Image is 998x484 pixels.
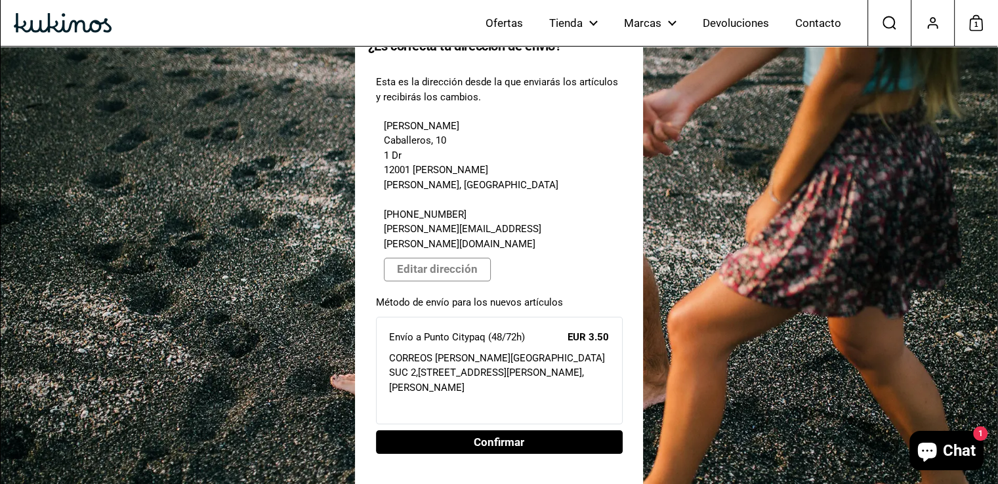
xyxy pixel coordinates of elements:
span: Contacto [795,16,841,31]
p: CORREOS [PERSON_NAME][GEOGRAPHIC_DATA] SUC 2 , [STREET_ADDRESS][PERSON_NAME] , [PERSON_NAME] [389,351,610,395]
span: 1 [969,16,983,33]
button: Editar dirección [384,258,491,281]
span: Ofertas [486,16,523,31]
a: Ofertas [472,5,536,41]
a: Marcas [611,5,690,41]
a: Contacto [782,5,854,41]
strong: EUR 3.50 [568,331,609,343]
button: Confirmar [376,430,623,454]
a: Tienda [536,5,611,41]
a: Devoluciones [690,5,782,41]
p: Método de envío para los nuevos artículos [376,295,623,310]
p: [PERSON_NAME] Caballeros, 10 1 Dr 12001 [PERSON_NAME] [PERSON_NAME], [GEOGRAPHIC_DATA] [PHONE_NUM... [384,119,615,252]
span: Devoluciones [703,16,769,31]
span: Editar dirección [397,258,478,281]
p: Envío a Punto Citypaq (48/72h) [389,330,525,345]
span: Marcas [624,16,661,31]
span: Confirmar [474,431,524,453]
p: Esta es la dirección desde la que enviarás los artículos y recibirás los cambios. [376,75,623,104]
inbox-online-store-chat: Chat de la tienda online Shopify [905,431,988,474]
span: Tienda [549,16,583,31]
